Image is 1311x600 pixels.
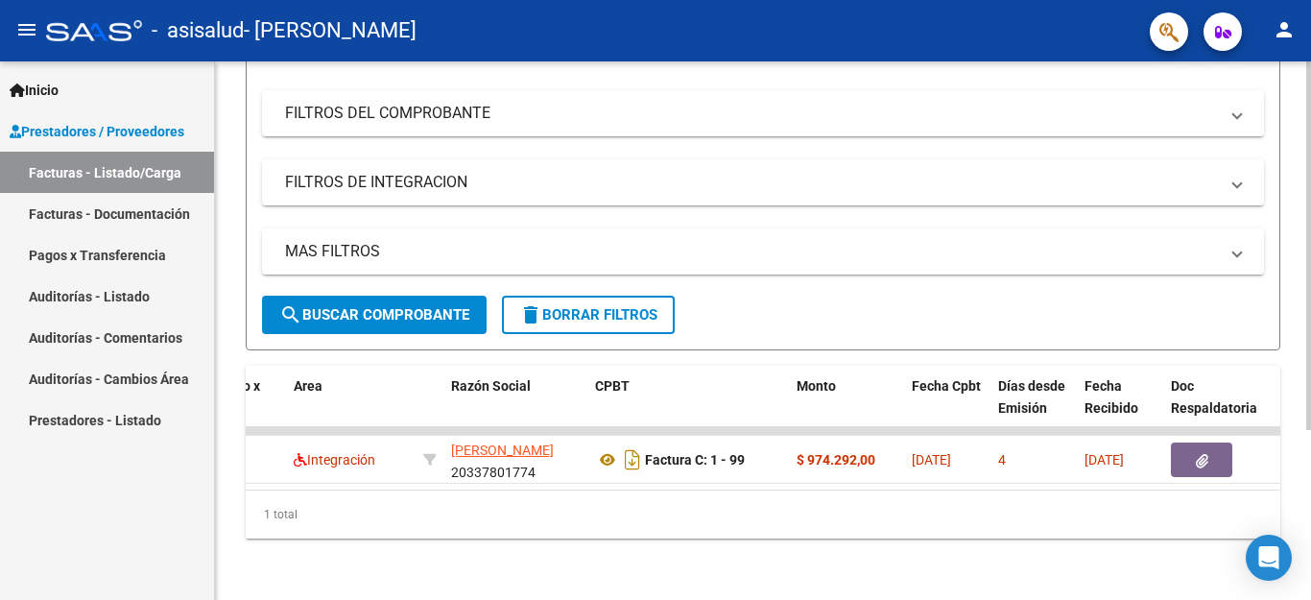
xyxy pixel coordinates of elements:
[10,80,59,101] span: Inicio
[262,228,1264,275] mat-expansion-panel-header: MAS FILTROS
[285,172,1218,193] mat-panel-title: FILTROS DE INTEGRACION
[294,378,322,394] span: Area
[262,159,1264,205] mat-expansion-panel-header: FILTROS DE INTEGRACION
[286,366,416,450] datatable-header-cell: Area
[451,378,531,394] span: Razón Social
[279,303,302,326] mat-icon: search
[1171,378,1257,416] span: Doc Respaldatoria
[246,491,1280,539] div: 1 total
[262,296,487,334] button: Buscar Comprobante
[912,378,981,394] span: Fecha Cpbt
[519,306,657,324] span: Borrar Filtros
[789,366,904,450] datatable-header-cell: Monto
[595,378,630,394] span: CPBT
[15,18,38,41] mat-icon: menu
[797,452,875,468] strong: $ 974.292,00
[587,366,789,450] datatable-header-cell: CPBT
[451,443,554,458] span: [PERSON_NAME]
[152,10,244,52] span: - asisalud
[294,452,375,468] span: Integración
[912,452,951,468] span: [DATE]
[285,103,1218,124] mat-panel-title: FILTROS DEL COMPROBANTE
[998,452,1006,468] span: 4
[279,306,469,324] span: Buscar Comprobante
[1273,18,1296,41] mat-icon: person
[262,90,1264,136] mat-expansion-panel-header: FILTROS DEL COMPROBANTE
[645,452,745,468] strong: Factura C: 1 - 99
[519,303,542,326] mat-icon: delete
[797,378,836,394] span: Monto
[1246,535,1292,581] div: Open Intercom Messenger
[1085,452,1124,468] span: [DATE]
[244,10,417,52] span: - [PERSON_NAME]
[620,444,645,475] i: Descargar documento
[990,366,1077,450] datatable-header-cell: Días desde Emisión
[904,366,990,450] datatable-header-cell: Fecha Cpbt
[1163,366,1278,450] datatable-header-cell: Doc Respaldatoria
[502,296,675,334] button: Borrar Filtros
[285,241,1218,262] mat-panel-title: MAS FILTROS
[1085,378,1138,416] span: Fecha Recibido
[451,440,580,480] div: 20337801774
[443,366,587,450] datatable-header-cell: Razón Social
[1077,366,1163,450] datatable-header-cell: Fecha Recibido
[998,378,1065,416] span: Días desde Emisión
[10,121,184,142] span: Prestadores / Proveedores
